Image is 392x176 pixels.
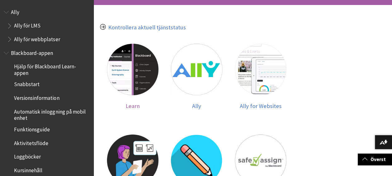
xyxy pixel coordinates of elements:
[192,102,201,110] span: Ally
[358,154,392,165] a: Överst
[235,44,286,110] a: Ally for Websites Ally for Websites
[107,44,158,110] a: Learn Learn
[107,44,158,95] img: Learn
[14,138,48,146] span: Aktivitetsflöde
[14,152,41,160] span: Loggböcker
[11,48,53,56] span: Blackboard-appen
[14,165,42,174] span: Kursinnehåll
[4,7,90,45] nav: Book outline for Anthology Ally Help
[108,24,186,31] a: Kontrollera aktuell tjänststatus
[126,102,140,110] span: Learn
[14,79,40,88] span: Snabbstart
[11,7,19,15] span: Ally
[171,44,222,110] a: Ally Ally
[14,21,41,29] span: Ally för LMS
[14,124,50,133] span: Funktionsguide
[14,93,59,101] span: Versionsinformation
[235,44,286,95] img: Ally for Websites
[14,61,89,76] span: Hjälp för Blackboard Learn-appen
[14,106,89,121] span: Automatisk inloggning på mobil enhet
[14,34,60,42] span: Ally för webbplatser
[240,102,281,110] span: Ally for Websites
[171,44,222,95] img: Ally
